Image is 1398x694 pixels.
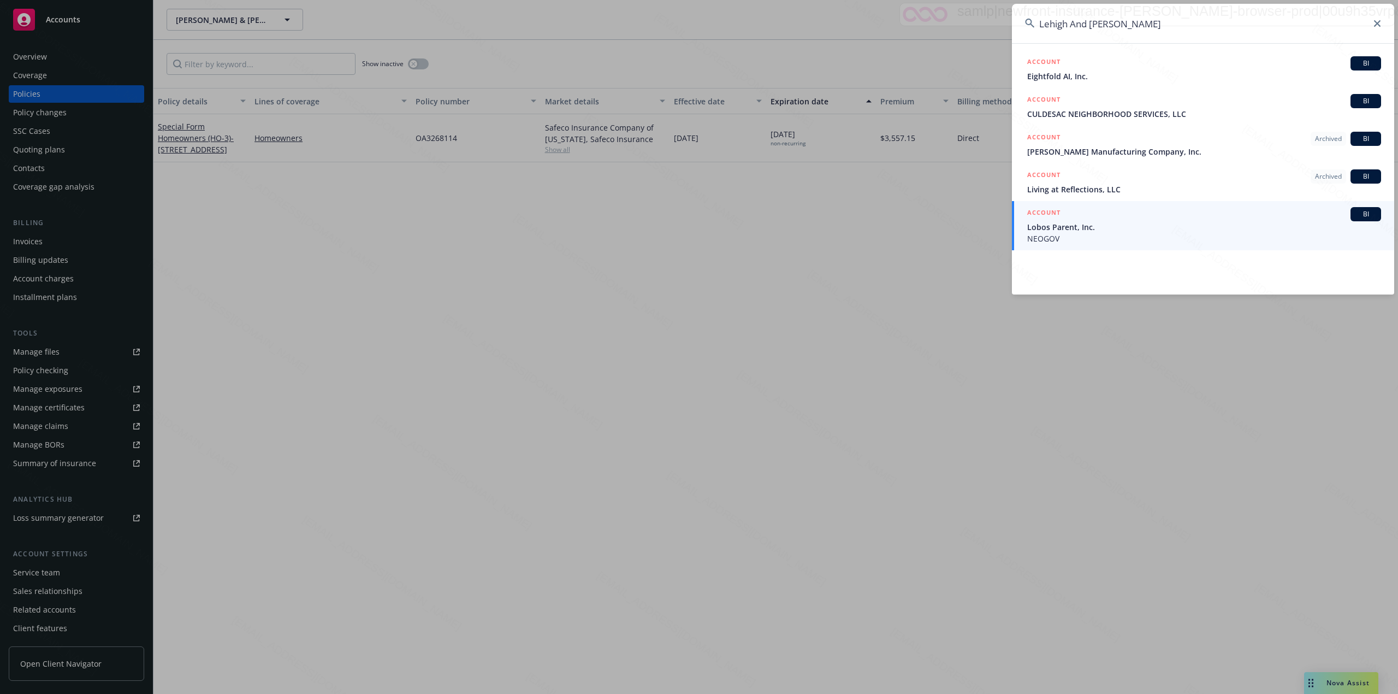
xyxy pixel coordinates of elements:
h5: ACCOUNT [1027,132,1061,145]
a: ACCOUNTBICULDESAC NEIGHBORHOOD SERVICES, LLC [1012,88,1394,126]
a: ACCOUNTBILobos Parent, Inc.NEOGOV [1012,201,1394,250]
a: ACCOUNTArchivedBILiving at Reflections, LLC [1012,163,1394,201]
h5: ACCOUNT [1027,169,1061,183]
span: Lobos Parent, Inc. [1027,221,1381,233]
span: Eightfold AI, Inc. [1027,70,1381,82]
span: BI [1355,58,1377,68]
span: BI [1355,172,1377,181]
span: Living at Reflections, LLC [1027,184,1381,195]
span: Archived [1315,134,1342,144]
h5: ACCOUNT [1027,94,1061,107]
span: BI [1355,209,1377,219]
span: CULDESAC NEIGHBORHOOD SERVICES, LLC [1027,108,1381,120]
span: BI [1355,96,1377,106]
span: NEOGOV [1027,233,1381,244]
a: ACCOUNTBIEightfold AI, Inc. [1012,50,1394,88]
a: ACCOUNTArchivedBI[PERSON_NAME] Manufacturing Company, Inc. [1012,126,1394,163]
span: BI [1355,134,1377,144]
input: Search... [1012,4,1394,43]
span: Archived [1315,172,1342,181]
h5: ACCOUNT [1027,56,1061,69]
span: [PERSON_NAME] Manufacturing Company, Inc. [1027,146,1381,157]
h5: ACCOUNT [1027,207,1061,220]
